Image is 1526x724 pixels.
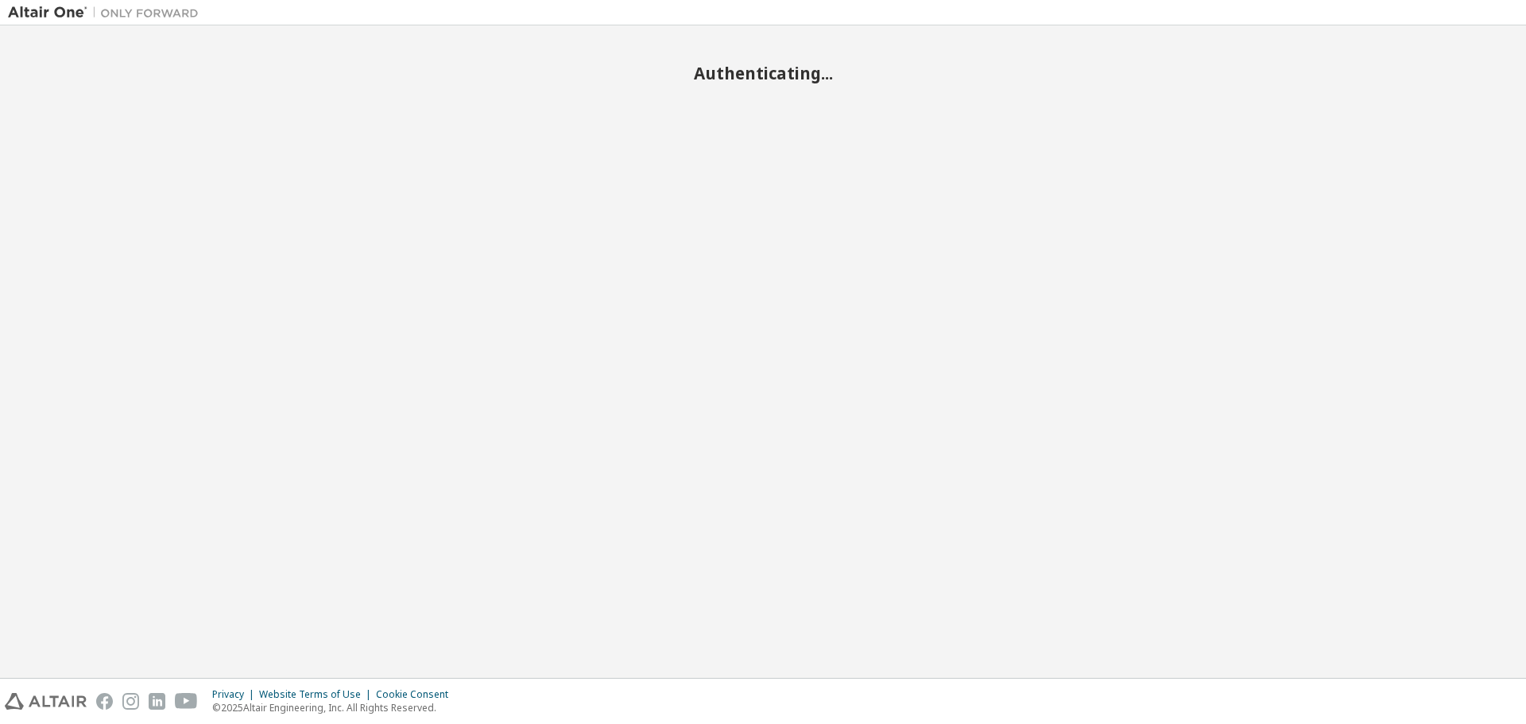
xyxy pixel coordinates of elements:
div: Website Terms of Use [259,688,376,701]
img: instagram.svg [122,693,139,710]
div: Privacy [212,688,259,701]
img: linkedin.svg [149,693,165,710]
img: Altair One [8,5,207,21]
img: facebook.svg [96,693,113,710]
div: Cookie Consent [376,688,458,701]
img: altair_logo.svg [5,693,87,710]
img: youtube.svg [175,693,198,710]
p: © 2025 Altair Engineering, Inc. All Rights Reserved. [212,701,458,714]
h2: Authenticating... [8,63,1518,83]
